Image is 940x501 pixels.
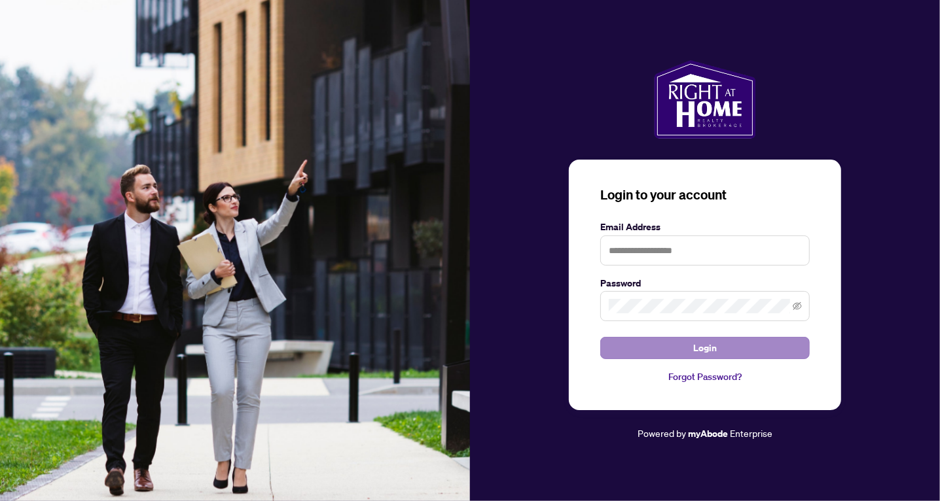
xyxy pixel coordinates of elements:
img: ma-logo [654,60,755,139]
span: Powered by [638,427,686,439]
label: Password [600,276,810,290]
span: Login [693,337,717,358]
a: Forgot Password? [600,370,810,384]
span: Enterprise [730,427,772,439]
h3: Login to your account [600,186,810,204]
label: Email Address [600,220,810,234]
a: myAbode [688,426,728,441]
span: eye-invisible [793,302,802,311]
button: Login [600,337,810,359]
